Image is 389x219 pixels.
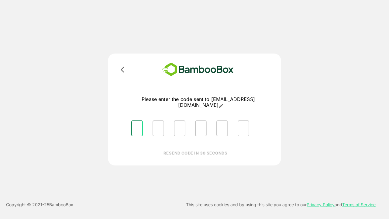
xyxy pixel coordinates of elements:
img: bamboobox [153,61,243,78]
input: Please enter OTP character 5 [216,120,228,136]
a: Terms of Service [342,202,376,207]
p: This site uses cookies and by using this site you agree to our and [186,201,376,208]
input: Please enter OTP character 6 [238,120,249,136]
a: Privacy Policy [307,202,335,207]
input: Please enter OTP character 3 [174,120,185,136]
p: Copyright © 2021- 25 BambooBox [6,201,73,208]
input: Please enter OTP character 4 [195,120,207,136]
input: Please enter OTP character 2 [153,120,164,136]
input: Please enter OTP character 1 [131,120,143,136]
p: Please enter the code sent to [EMAIL_ADDRESS][DOMAIN_NAME] [126,96,270,108]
